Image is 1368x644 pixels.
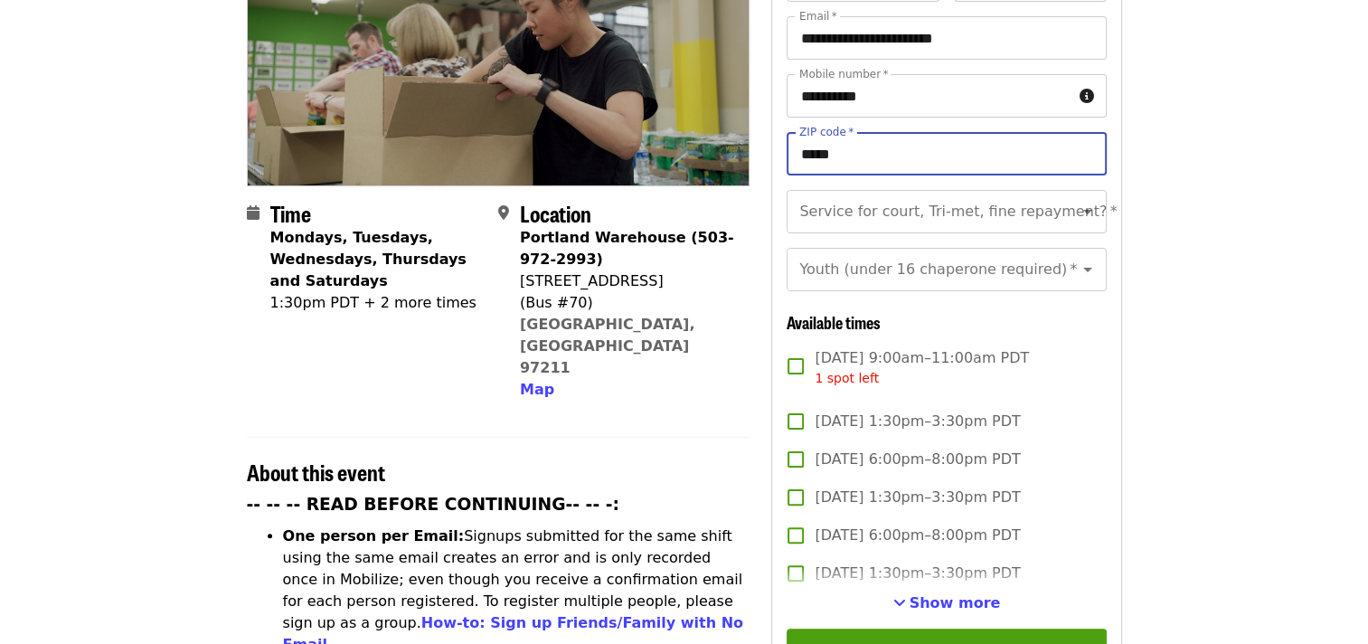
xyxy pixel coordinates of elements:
span: [DATE] 6:00pm–8:00pm PDT [815,525,1020,546]
i: circle-info icon [1080,88,1094,105]
span: About this event [247,456,385,488]
span: [DATE] 9:00am–11:00am PDT [815,347,1029,388]
div: (Bus #70) [520,292,735,314]
span: [DATE] 1:30pm–3:30pm PDT [815,487,1020,508]
div: 1:30pm PDT + 2 more times [270,292,484,314]
span: 1 spot left [815,371,879,385]
i: calendar icon [247,204,259,222]
input: Email [787,16,1106,60]
strong: One person per Email: [283,527,465,545]
button: See more timeslots [893,592,1001,614]
span: [DATE] 1:30pm–3:30pm PDT [815,411,1020,432]
input: Mobile number [787,74,1071,118]
span: [DATE] 6:00pm–8:00pm PDT [815,449,1020,470]
span: Time [270,197,311,229]
button: Open [1075,257,1100,282]
strong: Portland Warehouse (503-972-2993) [520,229,734,268]
label: Email [799,11,837,22]
a: [GEOGRAPHIC_DATA], [GEOGRAPHIC_DATA] 97211 [520,316,695,376]
label: Mobile number [799,69,888,80]
strong: -- -- -- READ BEFORE CONTINUING-- -- -: [247,495,619,514]
label: ZIP code [799,127,854,137]
i: map-marker-alt icon [498,204,509,222]
span: [DATE] 1:30pm–3:30pm PDT [815,563,1020,584]
button: Map [520,379,554,401]
button: Open [1075,199,1100,224]
span: Available times [787,310,881,334]
input: ZIP code [787,132,1106,175]
span: Map [520,381,554,398]
strong: Mondays, Tuesdays, Wednesdays, Thursdays and Saturdays [270,229,467,289]
div: [STREET_ADDRESS] [520,270,735,292]
span: Location [520,197,591,229]
span: Show more [910,594,1001,611]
